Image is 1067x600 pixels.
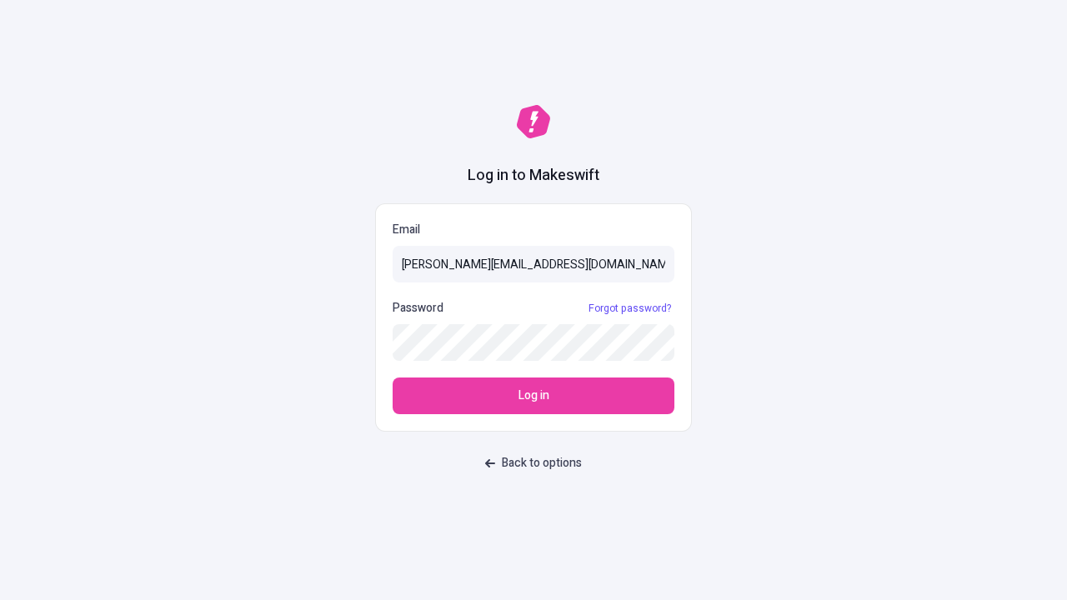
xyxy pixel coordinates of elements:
[393,246,674,282] input: Email
[475,448,592,478] button: Back to options
[518,387,549,405] span: Log in
[393,377,674,414] button: Log in
[468,165,599,187] h1: Log in to Makeswift
[393,221,674,239] p: Email
[502,454,582,472] span: Back to options
[393,299,443,317] p: Password
[585,302,674,315] a: Forgot password?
